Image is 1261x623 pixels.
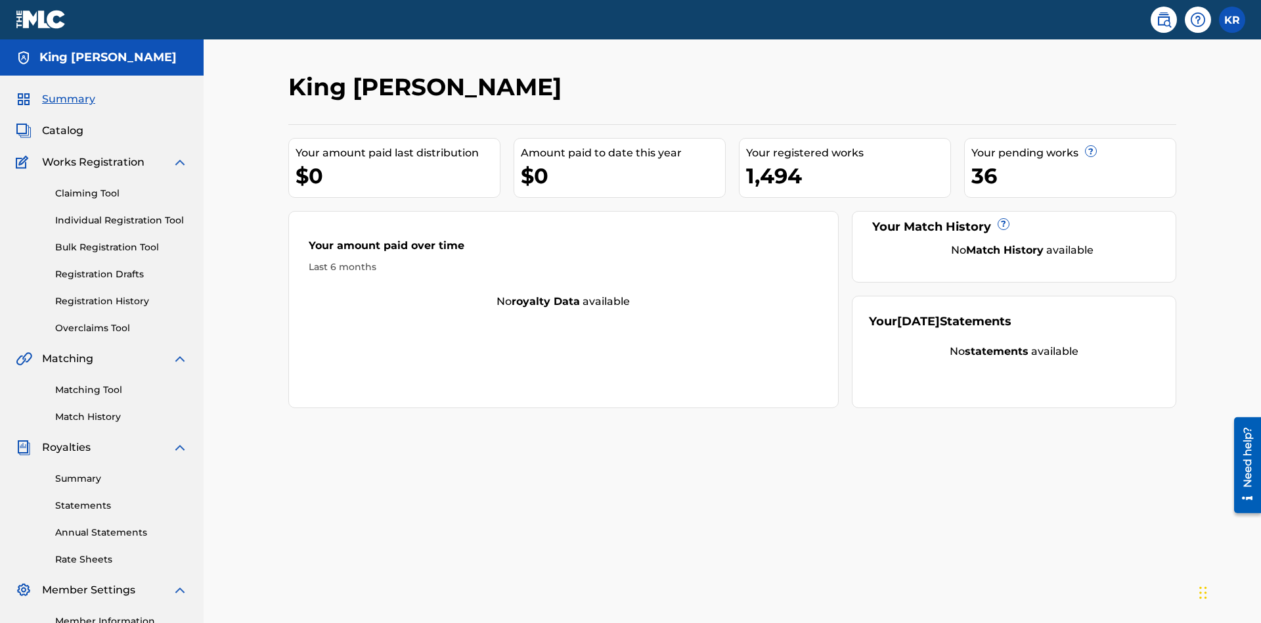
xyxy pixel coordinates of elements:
[869,344,1160,359] div: No available
[288,72,568,102] h2: King [PERSON_NAME]
[55,526,188,540] a: Annual Statements
[55,294,188,308] a: Registration History
[55,383,188,397] a: Matching Tool
[16,123,32,139] img: Catalog
[55,214,188,227] a: Individual Registration Tool
[16,582,32,598] img: Member Settings
[16,10,66,29] img: MLC Logo
[1086,146,1096,156] span: ?
[885,242,1160,258] div: No available
[55,267,188,281] a: Registration Drafts
[42,123,83,139] span: Catalog
[172,154,188,170] img: expand
[869,218,1160,236] div: Your Match History
[1151,7,1177,33] a: Public Search
[869,313,1011,331] div: Your Statements
[971,145,1176,161] div: Your pending works
[296,161,500,191] div: $0
[16,440,32,455] img: Royalties
[42,91,95,107] span: Summary
[746,145,950,161] div: Your registered works
[16,154,33,170] img: Works Registration
[309,238,818,260] div: Your amount paid over time
[1185,7,1211,33] div: Help
[897,314,940,329] span: [DATE]
[42,154,144,170] span: Works Registration
[1224,412,1261,520] iframe: Resource Center
[512,295,580,308] strong: royalty data
[289,294,838,310] div: No available
[16,351,32,367] img: Matching
[1219,7,1245,33] div: User Menu
[966,244,1044,256] strong: Match History
[55,241,188,254] a: Bulk Registration Tool
[1190,12,1206,28] img: help
[39,50,177,65] h5: King McTesterson
[55,187,188,200] a: Claiming Tool
[965,345,1029,358] strong: statements
[172,582,188,598] img: expand
[16,123,83,139] a: CatalogCatalog
[55,553,188,566] a: Rate Sheets
[55,499,188,513] a: Statements
[16,91,32,107] img: Summary
[55,472,188,486] a: Summary
[521,161,725,191] div: $0
[1199,573,1207,612] div: Drag
[55,410,188,424] a: Match History
[746,161,950,191] div: 1,494
[296,145,500,161] div: Your amount paid last distribution
[55,321,188,335] a: Overclaims Tool
[1156,12,1172,28] img: search
[42,440,91,455] span: Royalties
[42,351,93,367] span: Matching
[309,260,818,274] div: Last 6 months
[1195,560,1261,623] iframe: Chat Widget
[971,161,1176,191] div: 36
[998,219,1009,229] span: ?
[16,50,32,66] img: Accounts
[172,440,188,455] img: expand
[521,145,725,161] div: Amount paid to date this year
[42,582,135,598] span: Member Settings
[16,91,95,107] a: SummarySummary
[172,351,188,367] img: expand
